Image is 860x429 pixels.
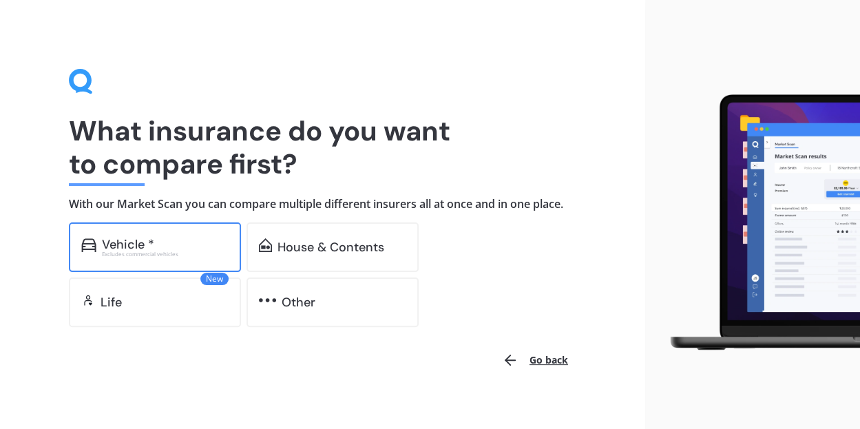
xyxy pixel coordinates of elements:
span: New [200,273,229,285]
img: home-and-contents.b802091223b8502ef2dd.svg [259,238,272,252]
div: Vehicle * [102,238,154,251]
h4: With our Market Scan you can compare multiple different insurers all at once and in one place. [69,197,576,211]
button: Go back [494,344,576,377]
div: Excludes commercial vehicles [102,251,229,257]
div: House & Contents [277,240,384,254]
img: laptop.webp [656,89,860,357]
div: Life [101,295,122,309]
img: other.81dba5aafe580aa69f38.svg [259,293,276,307]
img: life.f720d6a2d7cdcd3ad642.svg [81,293,95,307]
div: Other [282,295,315,309]
img: car.f15378c7a67c060ca3f3.svg [81,238,96,252]
h1: What insurance do you want to compare first? [69,114,576,180]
